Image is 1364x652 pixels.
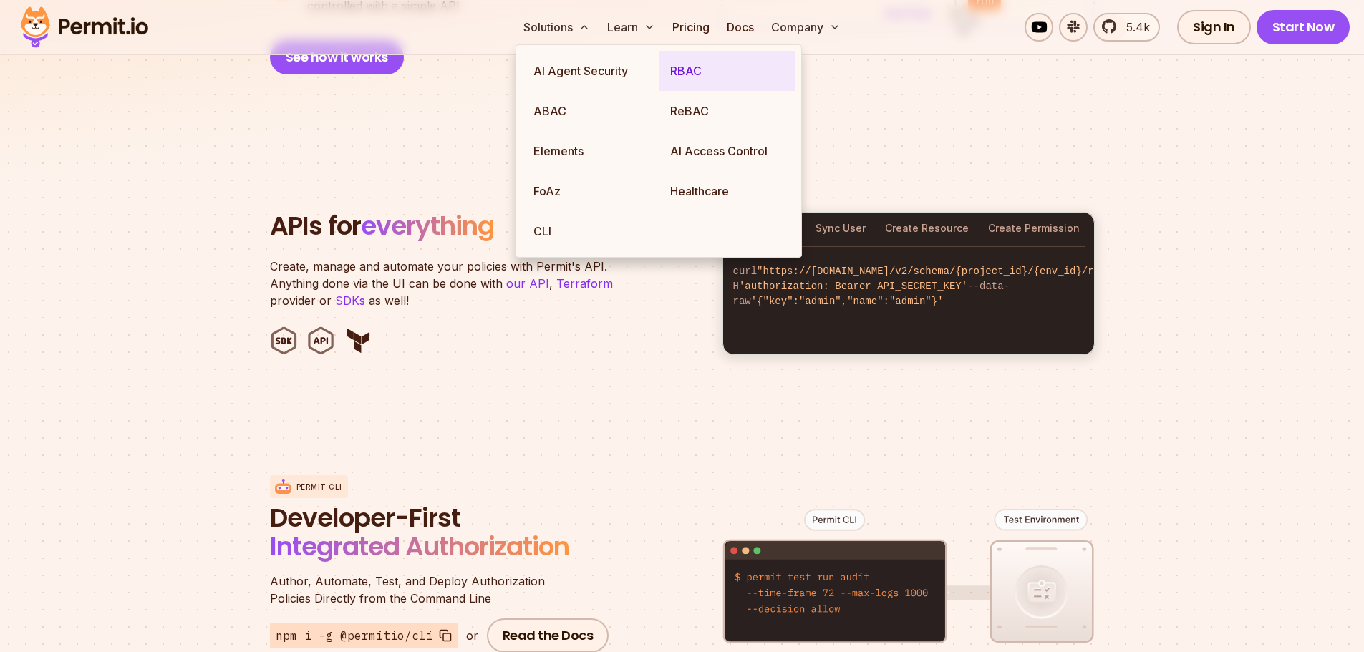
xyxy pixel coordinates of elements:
[751,296,944,307] span: '{"key":"admin","name":"admin"}'
[885,213,969,245] button: Create Resource
[601,13,661,42] button: Learn
[14,3,155,52] img: Permit logo
[270,623,458,648] button: npm i -g @permitio/cli
[1177,10,1251,44] a: Sign In
[659,171,795,211] a: Healthcare
[270,573,614,590] span: Author, Automate, Test, and Deploy Authorization
[518,13,596,42] button: Solutions
[721,13,760,42] a: Docs
[659,131,795,171] a: AI Access Control
[739,281,967,292] span: 'authorization: Bearer API_SECRET_KEY'
[522,171,659,211] a: FoAz
[466,627,478,644] div: or
[270,504,614,532] span: Developer-First
[276,627,433,644] span: npm i -g @permitio/cli
[522,131,659,171] a: Elements
[270,573,614,607] p: Policies Directly from the Command Line
[522,91,659,131] a: ABAC
[667,13,715,42] a: Pricing
[1118,19,1150,36] span: 5.4k
[1257,10,1350,44] a: Start Now
[988,213,1080,245] button: Create Permission
[270,212,705,240] h2: APIs for
[270,528,569,565] span: Integrated Authorization
[659,91,795,131] a: ReBAC
[556,276,613,291] a: Terraform
[296,482,342,492] p: Permit CLI
[723,253,1094,321] code: curl -H --data-raw
[506,276,549,291] a: our API
[816,213,866,245] button: Sync User
[765,13,846,42] button: Company
[1093,13,1160,42] a: 5.4k
[361,208,494,244] span: everything
[522,51,659,91] a: AI Agent Security
[757,266,1123,277] span: "https://[DOMAIN_NAME]/v2/schema/{project_id}/{env_id}/roles"
[522,211,659,251] a: CLI
[270,40,404,74] button: See how it works
[659,51,795,91] a: RBAC
[335,293,365,308] a: SDKs
[270,258,628,309] p: Create, manage and automate your policies with Permit's API. Anything done via the UI can be done...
